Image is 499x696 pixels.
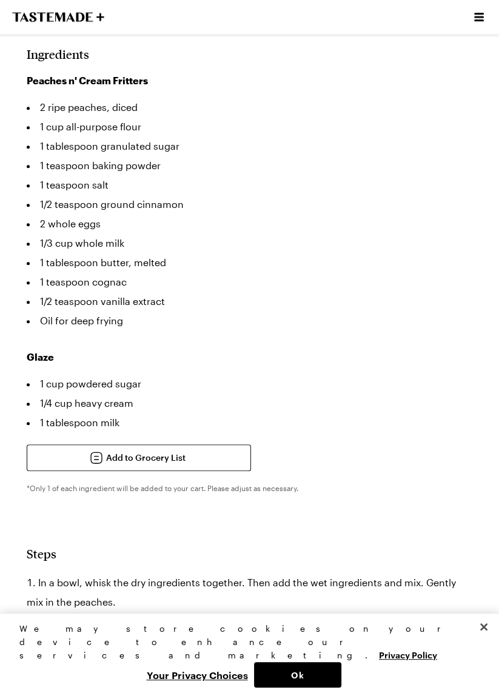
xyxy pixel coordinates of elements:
button: Your Privacy Choices [141,662,254,688]
li: 2 ripe peaches, diced [27,98,473,117]
div: Privacy [19,622,469,688]
li: In a bowl, whisk the dry ingredients together. Then add the wet ingredients and mix. Gently mix i... [27,573,473,612]
button: Add to Grocery List [27,444,251,471]
li: 1 tablespoon granulated sugar [27,136,473,156]
button: Ok [254,662,341,688]
li: 1/4 cup heavy cream [27,393,473,413]
li: 1/3 cup whole milk [27,233,473,253]
h2: Ingredients [27,47,473,61]
li: 1 tablespoon butter, melted [27,253,473,272]
li: 1 tablespoon milk [27,413,473,432]
li: 1 teaspoon baking powder [27,156,473,175]
li: 1/2 teaspoon vanilla extract [27,292,473,311]
a: More information about your privacy, opens in a new tab [379,649,437,660]
h3: Peaches n' Cream Fritters [27,73,473,88]
h2: Steps [27,546,473,561]
button: Close [471,614,497,640]
div: We may store cookies on your device to enhance our services and marketing. [19,622,469,662]
h3: Glaze [27,350,473,364]
li: 1 cup powdered sugar [27,374,473,393]
li: 2 whole eggs [27,214,473,233]
li: 1 teaspoon salt [27,175,473,195]
li: 1/2 teaspoon ground cinnamon [27,195,473,214]
button: Open menu [471,9,487,25]
li: 1 teaspoon cognac [27,272,473,292]
li: 1 cup all-purpose flour [27,117,473,136]
p: *Only 1 of each ingredient will be added to your cart. Please adjust as necessary. [27,483,473,493]
span: Add to Grocery List [106,452,186,464]
a: To Tastemade Home Page [12,12,104,22]
li: Oil for deep frying [27,311,473,330]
